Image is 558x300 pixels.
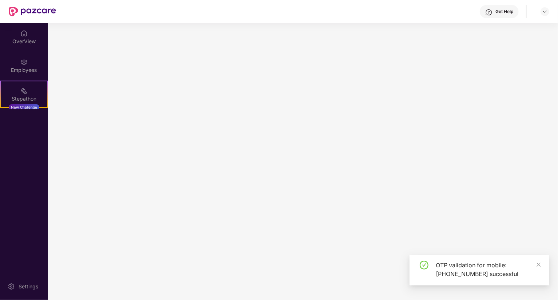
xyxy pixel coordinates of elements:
[485,9,493,16] img: svg+xml;base64,PHN2ZyBpZD0iSGVscC0zMngzMiIgeG1sbnM9Imh0dHA6Ly93d3cudzMub3JnLzIwMDAvc3ZnIiB3aWR0aD...
[9,104,39,110] div: New Challenge
[8,283,15,290] img: svg+xml;base64,PHN2ZyBpZD0iU2V0dGluZy0yMHgyMCIgeG1sbnM9Imh0dHA6Ly93d3cudzMub3JnLzIwMDAvc3ZnIiB3aW...
[20,30,28,37] img: svg+xml;base64,PHN2ZyBpZD0iSG9tZSIgeG1sbnM9Imh0dHA6Ly93d3cudzMub3JnLzIwMDAvc3ZnIiB3aWR0aD0iMjAiIG...
[495,9,513,15] div: Get Help
[436,261,541,278] div: OTP validation for mobile: [PHONE_NUMBER] successful
[1,95,47,102] div: Stepathon
[420,261,429,269] span: check-circle
[16,283,40,290] div: Settings
[542,9,548,15] img: svg+xml;base64,PHN2ZyBpZD0iRHJvcGRvd24tMzJ4MzIiIHhtbG5zPSJodHRwOi8vd3d3LnczLm9yZy8yMDAwL3N2ZyIgd2...
[20,58,28,66] img: svg+xml;base64,PHN2ZyBpZD0iRW1wbG95ZWVzIiB4bWxucz0iaHR0cDovL3d3dy53My5vcmcvMjAwMC9zdmciIHdpZHRoPS...
[9,7,56,16] img: New Pazcare Logo
[20,87,28,94] img: svg+xml;base64,PHN2ZyB4bWxucz0iaHR0cDovL3d3dy53My5vcmcvMjAwMC9zdmciIHdpZHRoPSIyMSIgaGVpZ2h0PSIyMC...
[536,262,541,267] span: close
